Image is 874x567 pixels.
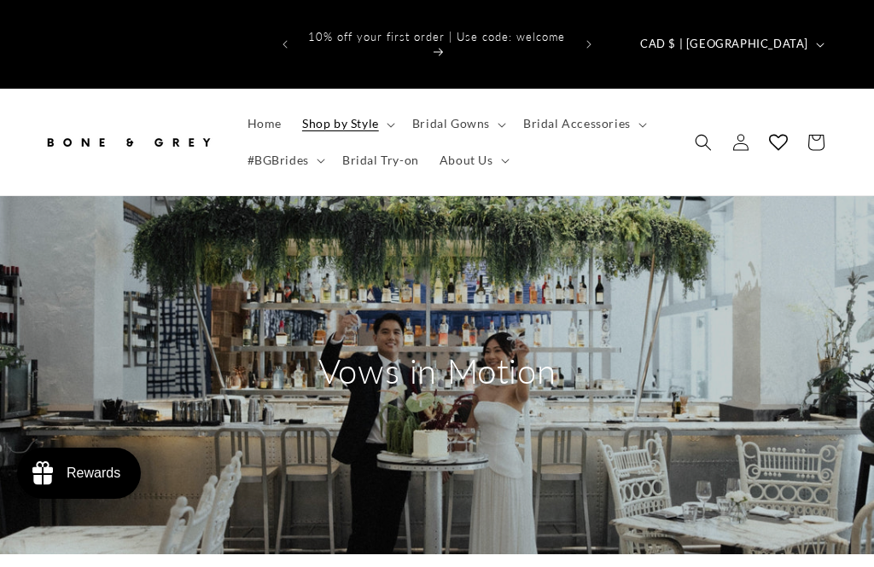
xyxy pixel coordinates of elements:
span: Bridal Gowns [412,116,490,131]
a: Bone and Grey Bridal [37,117,220,167]
span: About Us [440,153,493,168]
h2: Vows in Motion [275,349,599,393]
span: Shop by Style [302,116,379,131]
summary: Shop by Style [292,106,402,142]
summary: Bridal Gowns [402,106,513,142]
a: Bridal Try-on [332,142,429,178]
div: Rewards [67,466,120,481]
summary: Bridal Accessories [513,106,654,142]
img: Bone and Grey Bridal [43,124,213,161]
summary: #BGBrides [237,142,332,178]
span: Home [248,116,282,131]
button: Next announcement [570,28,608,61]
span: #BGBrides [248,153,309,168]
span: 10% off your first order | Use code: welcome [308,30,565,43]
span: CAD $ | [GEOGRAPHIC_DATA] [640,36,808,53]
summary: About Us [429,142,516,178]
button: Previous announcement [266,28,304,61]
a: Home [237,106,292,142]
span: Bridal Accessories [523,116,631,131]
button: CAD $ | [GEOGRAPHIC_DATA] [630,28,831,61]
span: Bridal Try-on [342,153,419,168]
summary: Search [685,124,722,161]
